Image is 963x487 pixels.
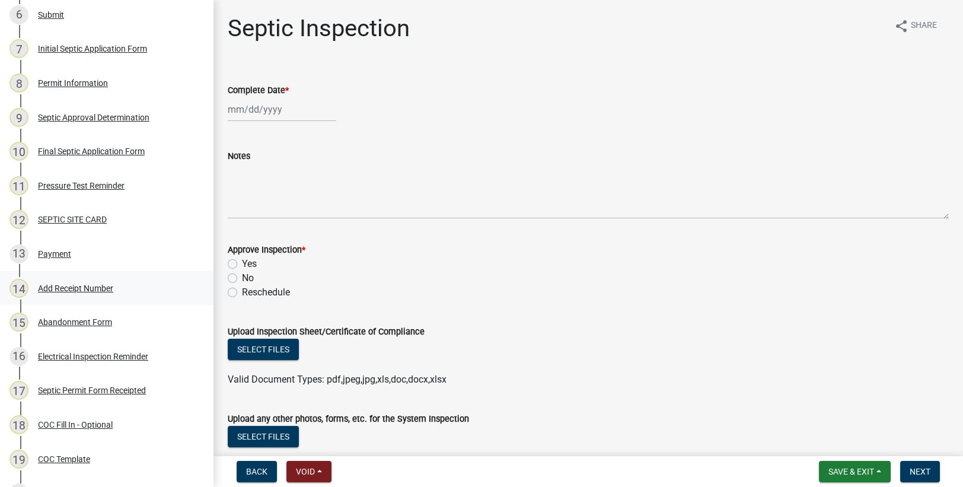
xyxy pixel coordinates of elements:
[228,415,469,424] label: Upload any other photos, forms, etc. for the System Inspection
[228,14,410,43] h1: Septic Inspection
[228,339,299,360] button: Select files
[228,87,289,95] label: Complete Date
[9,108,28,127] div: 9
[38,79,108,87] div: Permit Information
[38,318,112,326] div: Abandonment Form
[9,450,28,469] div: 19
[286,461,331,482] button: Void
[819,461,891,482] button: Save & Exit
[246,467,267,476] span: Back
[894,19,908,33] i: share
[9,244,28,263] div: 13
[9,279,28,298] div: 14
[38,11,64,19] div: Submit
[38,455,90,463] div: COC Template
[9,74,28,93] div: 8
[38,182,125,190] div: Pressure Test Reminder
[828,467,874,476] span: Save & Exit
[38,386,146,394] div: Septic Permit Form Receipted
[9,5,28,24] div: 6
[228,374,447,385] span: Valid Document Types: pdf,jpeg,jpg,xls,doc,docx,xlsx
[228,152,250,161] label: Notes
[38,44,147,53] div: Initial Septic Application Form
[911,19,937,33] span: Share
[38,284,113,292] div: Add Receipt Number
[38,215,107,224] div: SEPTIC SITE CARD
[910,467,930,476] span: Next
[9,415,28,434] div: 18
[237,461,277,482] button: Back
[9,347,28,366] div: 16
[885,14,946,37] button: shareShare
[228,97,336,122] input: mm/dd/yyyy
[228,426,299,447] button: Select files
[242,257,257,271] label: Yes
[242,271,254,285] label: No
[900,461,940,482] button: Next
[228,328,425,336] label: Upload Inspection Sheet/Certificate of Compliance
[9,381,28,400] div: 17
[38,250,71,258] div: Payment
[38,352,148,361] div: Electrical Inspection Reminder
[38,147,145,155] div: Final Septic Application Form
[38,113,149,122] div: Septic Approval Determination
[9,313,28,332] div: 15
[9,176,28,195] div: 11
[9,210,28,229] div: 12
[38,421,113,429] div: COC Fill In - Optional
[242,285,290,300] label: Reschedule
[9,142,28,161] div: 10
[9,39,28,58] div: 7
[228,246,305,254] label: Approve Inspection
[296,467,315,476] span: Void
